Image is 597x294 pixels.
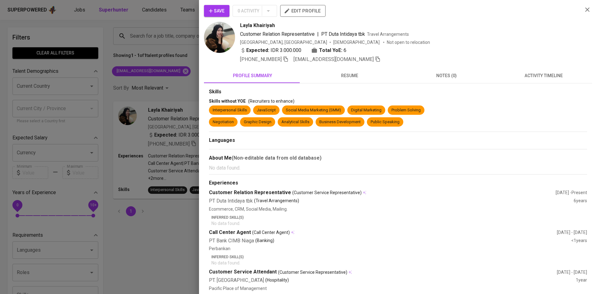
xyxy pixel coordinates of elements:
[240,39,327,45] div: [GEOGRAPHIC_DATA], [GEOGRAPHIC_DATA]
[209,206,587,212] p: Ecommerce, CRM, Social Media, Mailing.
[292,189,362,196] span: (Customer Service Representative)
[209,137,587,144] div: Languages
[246,47,269,54] b: Expected:
[204,22,235,53] img: 529dbc18d60d96cb4bf37611f4078a00.jpeg
[278,269,347,275] span: (Customer Service Representative)
[240,22,275,29] span: Layla Khairiyah
[209,277,576,284] div: PT. [GEOGRAPHIC_DATA]
[211,215,587,220] p: Inferred Skill(s)
[321,31,365,37] span: PT Duta Intidaya tbk
[280,8,326,13] a: edit profile
[281,119,309,125] div: Analytical Skills
[254,198,299,205] p: (Travel Arrangements)
[265,277,289,284] p: (Hospitality)
[344,47,346,54] span: 6
[556,189,587,196] div: [DATE] - Present
[213,107,247,113] div: Interpersonal Skills
[557,229,587,236] div: [DATE] - [DATE]
[209,268,557,276] div: Customer Service Attendant
[387,39,430,45] p: Not open to relocation
[213,119,234,125] div: Negotiation
[305,72,394,80] span: resume
[351,107,382,113] div: Digital Marketing
[209,229,557,236] div: Call Center Agent
[367,32,409,37] span: Travel Arrangements
[391,107,421,113] div: Problem Solving
[285,7,321,15] span: edit profile
[209,245,587,252] p: Perbankan
[574,198,587,205] div: 6 years
[319,119,361,125] div: Business Development
[209,189,556,196] div: Customer Relation Representative
[557,269,587,275] div: [DATE] - [DATE]
[232,155,322,161] b: (Non-editable data from old database)
[209,285,587,292] p: Pacific Place of Management
[209,88,587,96] div: Skills
[280,5,326,17] button: edit profile
[209,198,574,205] div: PT Duta Intidaya tbk
[571,237,587,245] div: <1 years
[257,107,276,113] div: JavaScript
[244,119,271,125] div: Graphic Design
[209,7,224,15] span: Save
[211,260,587,266] p: No data found.
[294,56,374,62] span: [EMAIL_ADDRESS][DOMAIN_NAME]
[211,254,587,260] p: Inferred Skill(s)
[371,119,400,125] div: Public Speaking
[209,180,587,187] div: Experiences
[209,154,587,162] div: About Me
[576,277,587,284] div: 1 year
[499,72,588,80] span: activity timeline
[208,72,297,80] span: profile summary
[333,39,381,45] span: [DEMOGRAPHIC_DATA]
[240,31,315,37] span: Customer Relation Representative
[402,72,491,80] span: notes (0)
[319,47,342,54] b: Total YoE:
[255,237,274,245] p: (Banking)
[209,164,587,172] p: No data found.
[209,237,571,245] div: PT Bank CIMB Niaga
[240,47,301,54] div: IDR 3.000.000
[209,99,246,104] span: Skills without YOE
[317,30,319,38] span: |
[286,107,341,113] div: Social Media Marketing (SMM)
[240,56,282,62] span: [PHONE_NUMBER]
[252,229,290,236] span: (Call Center Agent)
[248,99,294,104] span: (Recruiters to enhance)
[211,220,587,226] p: No data found.
[204,5,229,17] button: Save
